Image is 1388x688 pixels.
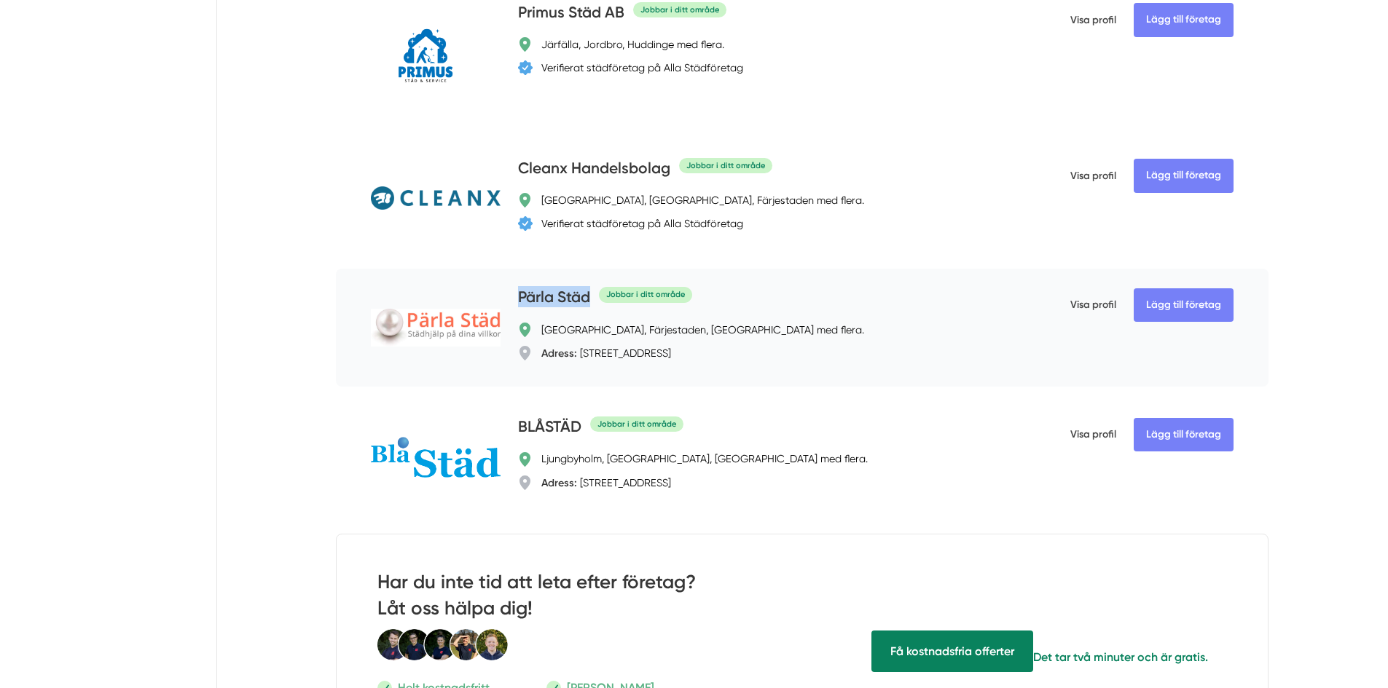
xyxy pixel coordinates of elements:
strong: Adress: [541,476,577,489]
img: Smartproduktion Personal [377,628,509,662]
div: Jobbar i ditt område [599,287,692,302]
h4: Primus Städ AB [518,1,624,25]
h2: Har du inte tid att leta efter företag? Låt oss hälpa dig! [377,569,753,628]
div: Jobbar i ditt område [590,416,683,432]
div: Ljungbyholm, [GEOGRAPHIC_DATA], [GEOGRAPHIC_DATA] med flera. [541,451,868,466]
div: [STREET_ADDRESS] [541,346,671,360]
: Lägg till företag [1134,418,1234,451]
img: Pärla Städ [371,309,500,347]
div: Järfälla, Jordbro, Huddinge med flera. [541,37,724,52]
img: BLÅSTÄD [371,437,500,478]
: Lägg till företag [1134,288,1234,322]
div: Verifierat städföretag på Alla Städföretag [541,216,743,231]
img: Cleanx Handelsbolag [371,186,500,210]
span: Få hjälp [871,630,1033,672]
: Lägg till företag [1134,159,1234,192]
p: Det tar två minuter och är gratis. [1033,648,1208,666]
h4: Cleanx Handelsbolag [518,157,670,181]
div: [STREET_ADDRESS] [541,475,671,490]
div: Jobbar i ditt område [679,158,772,173]
img: Primus Städ AB [371,1,480,111]
: Lägg till företag [1134,3,1234,36]
div: [GEOGRAPHIC_DATA], [GEOGRAPHIC_DATA], Färjestaden med flera. [541,193,864,207]
h4: Pärla Städ [518,286,590,310]
div: Verifierat städföretag på Alla Städföretag [541,60,743,75]
h4: BLÅSTÄD [518,416,581,440]
strong: Adress: [541,347,577,360]
span: Visa profil [1070,416,1116,454]
span: Visa profil [1070,157,1116,195]
div: [GEOGRAPHIC_DATA], Färjestaden, [GEOGRAPHIC_DATA] med flera. [541,323,864,337]
div: Jobbar i ditt område [633,2,726,17]
span: Visa profil [1070,1,1116,39]
span: Visa profil [1070,286,1116,324]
